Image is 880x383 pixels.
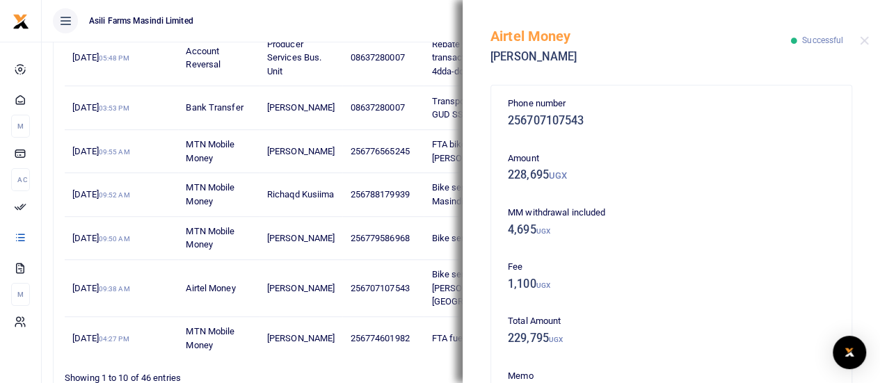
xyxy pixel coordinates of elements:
[72,283,129,293] span: [DATE]
[508,332,835,345] h5: 229,795
[72,146,129,156] span: [DATE]
[186,139,234,163] span: MTN Mobile Money
[267,39,321,76] span: Producer Services Bus. Unit
[72,52,129,63] span: [DATE]
[350,333,409,343] span: 256774601982
[267,102,335,113] span: [PERSON_NAME]
[508,314,835,329] p: Total Amount
[350,146,409,156] span: 256776565245
[508,260,835,275] p: Fee
[431,96,538,120] span: Transportation of inputs to GUD SSPs second batch
[72,333,129,343] span: [DATE]
[99,191,130,199] small: 09:52 AM
[99,285,130,293] small: 09:38 AM
[186,182,234,206] span: MTN Mobile Money
[99,335,129,343] small: 04:27 PM
[186,283,235,293] span: Airtel Money
[508,277,835,291] h5: 1,100
[11,115,30,138] li: M
[72,102,129,113] span: [DATE]
[11,283,30,306] li: M
[536,282,550,289] small: UGX
[267,333,335,343] span: [PERSON_NAME]
[802,35,843,45] span: Successful
[13,15,29,26] a: logo-small logo-large logo-large
[508,114,835,128] h5: 256707107543
[536,227,550,235] small: UGX
[860,36,869,45] button: Close
[508,152,835,166] p: Amount
[99,104,129,112] small: 03:53 PM
[99,235,130,243] small: 09:50 AM
[350,189,409,199] span: 256788179939
[350,52,404,63] span: 08637280007
[431,269,518,307] span: Bike service [PERSON_NAME][GEOGRAPHIC_DATA]
[508,97,835,111] p: Phone number
[11,168,30,191] li: Ac
[99,54,129,62] small: 05:48 PM
[186,102,243,113] span: Bank Transfer
[186,46,221,70] span: Account Reversal
[350,283,409,293] span: 256707107543
[508,206,835,220] p: MM withdrawal included
[83,15,199,27] span: Asili Farms Masindi Limited
[431,182,515,206] span: Bike service Kusiima Masindi
[267,233,335,243] span: [PERSON_NAME]
[186,326,234,350] span: MTN Mobile Money
[350,233,409,243] span: 256779586968
[267,283,335,293] span: [PERSON_NAME]
[99,148,130,156] small: 09:55 AM
[267,146,335,156] span: [PERSON_NAME]
[72,189,129,199] span: [DATE]
[13,13,29,30] img: logo-small
[431,39,542,76] span: Rebate UGX 6227293.00 for transaction 05cf2f11-b561-4dda-dce6-08dde3bdfd15
[490,50,791,64] h5: [PERSON_NAME]
[508,168,835,182] h5: 228,695
[549,170,567,181] small: UGX
[833,336,866,369] div: Open Intercom Messenger
[431,139,499,163] span: FTA bike service [PERSON_NAME]
[431,333,545,343] span: FTA fuel for the next 20 days
[549,336,563,343] small: UGX
[72,233,129,243] span: [DATE]
[350,102,404,113] span: 08637280007
[267,189,335,199] span: Richaqd Kusiima
[508,223,835,237] h5: 4,695
[186,226,234,250] span: MTN Mobile Money
[490,28,791,44] h5: Airtel Money
[431,233,538,243] span: Bike service Hoima Buliisa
